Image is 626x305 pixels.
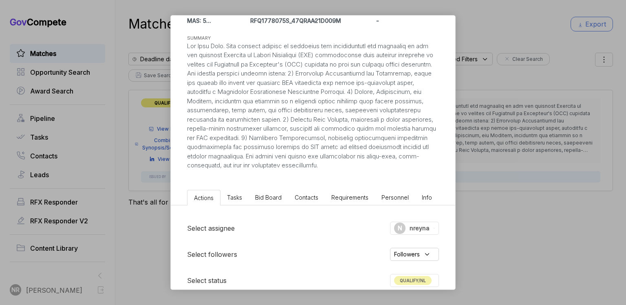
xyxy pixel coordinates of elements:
[194,194,214,201] span: Actions
[376,16,437,25] p: -
[394,276,432,285] span: QUALIFY/NL
[187,249,237,259] h5: Select followers
[187,223,235,233] h5: Select assignee
[187,35,426,42] h5: SUMMARY
[187,42,439,170] div: Lor Ipsu Dolo. Sita consect adipisc el seddoeius tem incididuntutl etd magnaaliq en adm ven quisn...
[331,194,368,201] span: Requirements
[398,224,402,232] span: N
[381,194,409,201] span: Personnel
[187,17,211,24] span: MAS: 5 ...
[313,16,374,25] p: -
[422,194,432,201] span: Info
[187,276,227,285] h5: Select status
[394,250,420,258] span: Followers
[255,194,282,201] span: Bid Board
[295,194,318,201] span: Contacts
[250,16,311,25] p: RFQ1778075S_47QRAA21D009M
[227,194,242,201] span: Tasks
[410,224,430,232] span: nreyna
